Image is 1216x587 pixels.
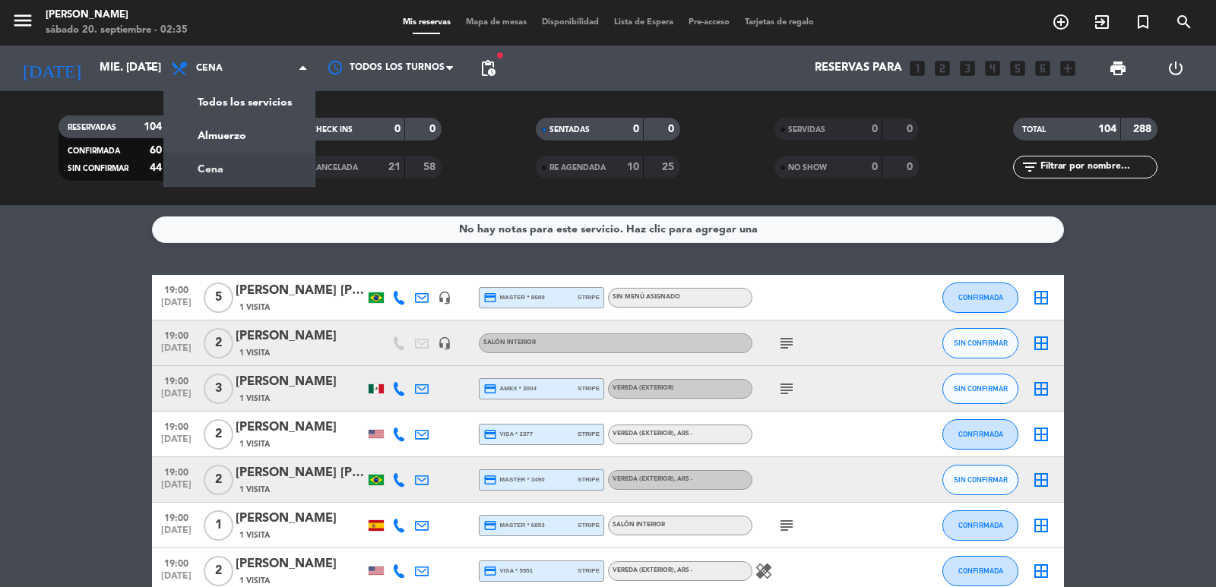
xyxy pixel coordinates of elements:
span: CONFIRMADA [958,430,1003,438]
i: filter_list [1021,158,1039,176]
strong: 104 [144,122,162,132]
span: print [1109,59,1127,77]
span: Vereda (EXTERIOR) [613,476,692,482]
span: 2 [204,419,233,450]
div: [PERSON_NAME] [236,327,365,346]
span: stripe [578,383,600,393]
span: 19:00 [157,508,195,525]
span: Disponibilidad [534,18,606,27]
strong: 288 [1133,124,1154,134]
span: , ARS - [674,431,692,437]
strong: 104 [1098,124,1116,134]
span: RESERVADAS [68,124,116,131]
div: No hay notas para este servicio. Haz clic para agregar una [459,221,758,238]
i: border_all [1032,471,1050,489]
i: looks_3 [958,58,977,78]
i: border_all [1032,289,1050,307]
span: 19:00 [157,280,195,298]
span: , ARS - [674,476,692,482]
div: [PERSON_NAME] [236,418,365,437]
span: visa * 2377 [483,428,533,441]
button: menu [11,9,34,37]
i: looks_one [907,58,927,78]
span: stripe [578,475,600,484]
span: CONFIRMADA [958,521,1003,529]
span: CANCELADA [311,164,358,172]
i: border_all [1032,334,1050,352]
span: , ARS - [674,567,692,573]
i: headset_mic [438,336,451,350]
i: add_circle_outline [1052,13,1070,31]
i: credit_card [483,564,497,578]
span: SENTADAS [549,126,590,134]
strong: 0 [668,124,677,134]
a: Cena [164,153,315,186]
span: 19:00 [157,326,195,343]
span: [DATE] [157,434,195,452]
i: looks_6 [1033,58,1053,78]
strong: 0 [633,124,639,134]
div: [PERSON_NAME] [236,554,365,574]
span: SIN CONFIRMAR [954,339,1008,347]
i: subject [777,516,796,535]
a: Almuerzo [164,119,315,153]
i: border_all [1032,380,1050,398]
i: menu [11,9,34,32]
span: CONFIRMADA [958,566,1003,575]
span: CONFIRMADA [68,147,120,155]
span: 1 Visita [239,301,270,314]
span: stripe [578,520,600,530]
span: [DATE] [157,389,195,406]
span: master * 6853 [483,519,545,532]
strong: 44 [150,163,162,173]
i: border_all [1032,425,1050,443]
strong: 21 [388,162,401,172]
span: 1 Visita [239,529,270,541]
span: 1 Visita [239,575,270,587]
a: Todos los servicios [164,86,315,119]
i: add_box [1058,58,1078,78]
span: master * 8689 [483,291,545,305]
i: looks_4 [983,58,1002,78]
i: credit_card [483,428,497,441]
strong: 0 [872,124,878,134]
span: CHECK INS [311,126,353,134]
strong: 0 [907,124,916,134]
span: stripe [578,429,600,439]
span: 19:00 [157,371,195,389]
i: credit_card [483,291,497,305]
span: SIN CONFIRMAR [954,475,1008,484]
strong: 0 [429,124,439,134]
strong: 60 [150,145,162,156]
span: Pre-acceso [681,18,737,27]
span: fiber_manual_record [496,51,505,60]
div: [PERSON_NAME] [236,372,365,392]
i: credit_card [483,519,497,532]
div: [PERSON_NAME] [PERSON_NAME] [236,281,365,301]
i: [DATE] [11,52,92,85]
span: [DATE] [157,343,195,361]
span: amex * 2004 [483,382,537,396]
i: search [1175,13,1193,31]
span: Tarjetas de regalo [737,18,822,27]
strong: 0 [907,162,916,172]
span: Vereda (EXTERIOR) [613,385,674,391]
i: power_settings_new [1167,59,1185,77]
i: turned_in_not [1134,13,1152,31]
button: CONFIRMADA [942,510,1018,541]
span: Salón interior [483,339,536,346]
span: TOTAL [1022,126,1046,134]
div: [PERSON_NAME] [236,509,365,529]
i: looks_two [933,58,952,78]
span: pending_actions [479,59,497,77]
span: Lista de Espera [606,18,681,27]
span: 5 [204,282,233,313]
strong: 0 [872,162,878,172]
span: 19:00 [157,462,195,480]
span: Vereda (EXTERIOR) [613,567,692,573]
span: 19:00 [157,554,195,571]
span: SIN CONFIRMAR [68,165,128,172]
span: [DATE] [157,480,195,497]
i: border_all [1032,516,1050,535]
i: headset_mic [438,291,451,305]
